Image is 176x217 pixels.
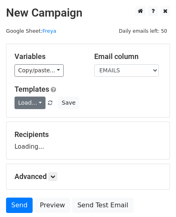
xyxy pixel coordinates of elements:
[72,198,133,213] a: Send Test Email
[116,27,170,36] span: Daily emails left: 50
[58,97,79,109] button: Save
[14,64,64,77] a: Copy/paste...
[14,130,162,151] div: Loading...
[42,28,56,34] a: Freya
[14,172,162,181] h5: Advanced
[35,198,70,213] a: Preview
[14,85,49,93] a: Templates
[14,97,46,109] a: Load...
[6,198,33,213] a: Send
[116,28,170,34] a: Daily emails left: 50
[6,28,56,34] small: Google Sheet:
[94,52,162,61] h5: Email column
[14,130,162,139] h5: Recipients
[14,52,82,61] h5: Variables
[6,6,170,20] h2: New Campaign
